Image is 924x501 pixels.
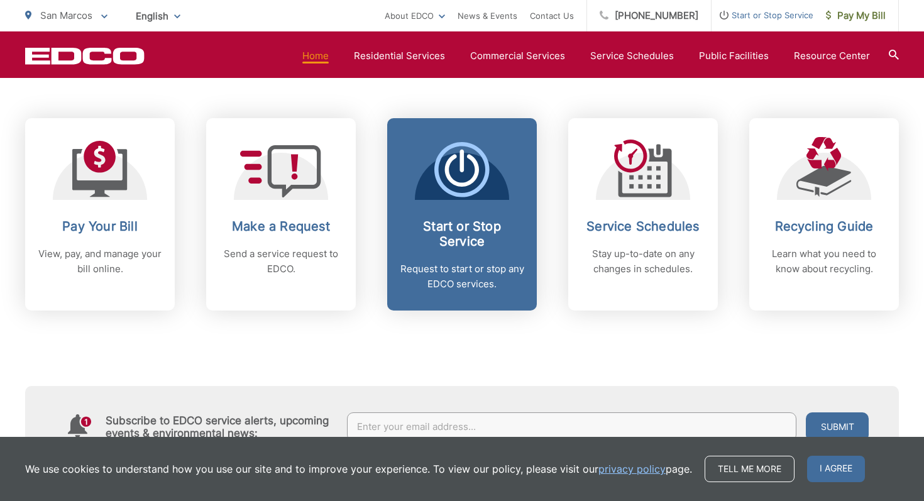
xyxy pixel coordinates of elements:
[38,219,162,234] h2: Pay Your Bill
[590,48,674,63] a: Service Schedules
[126,5,190,27] span: English
[470,48,565,63] a: Commercial Services
[826,8,886,23] span: Pay My Bill
[530,8,574,23] a: Contact Us
[699,48,769,63] a: Public Facilities
[568,118,718,311] a: Service Schedules Stay up-to-date on any changes in schedules.
[794,48,870,63] a: Resource Center
[25,118,175,311] a: Pay Your Bill View, pay, and manage your bill online.
[385,8,445,23] a: About EDCO
[302,48,329,63] a: Home
[106,414,334,439] h4: Subscribe to EDCO service alerts, upcoming events & environmental news:
[38,246,162,277] p: View, pay, and manage your bill online.
[400,219,524,249] h2: Start or Stop Service
[40,9,92,21] span: San Marcos
[25,461,692,476] p: We use cookies to understand how you use our site and to improve your experience. To view our pol...
[206,118,356,311] a: Make a Request Send a service request to EDCO.
[25,47,145,65] a: EDCD logo. Return to the homepage.
[581,219,705,234] h2: Service Schedules
[219,246,343,277] p: Send a service request to EDCO.
[400,262,524,292] p: Request to start or stop any EDCO services.
[749,118,899,311] a: Recycling Guide Learn what you need to know about recycling.
[354,48,445,63] a: Residential Services
[458,8,517,23] a: News & Events
[219,219,343,234] h2: Make a Request
[598,461,666,476] a: privacy policy
[347,412,797,441] input: Enter your email address...
[581,246,705,277] p: Stay up-to-date on any changes in schedules.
